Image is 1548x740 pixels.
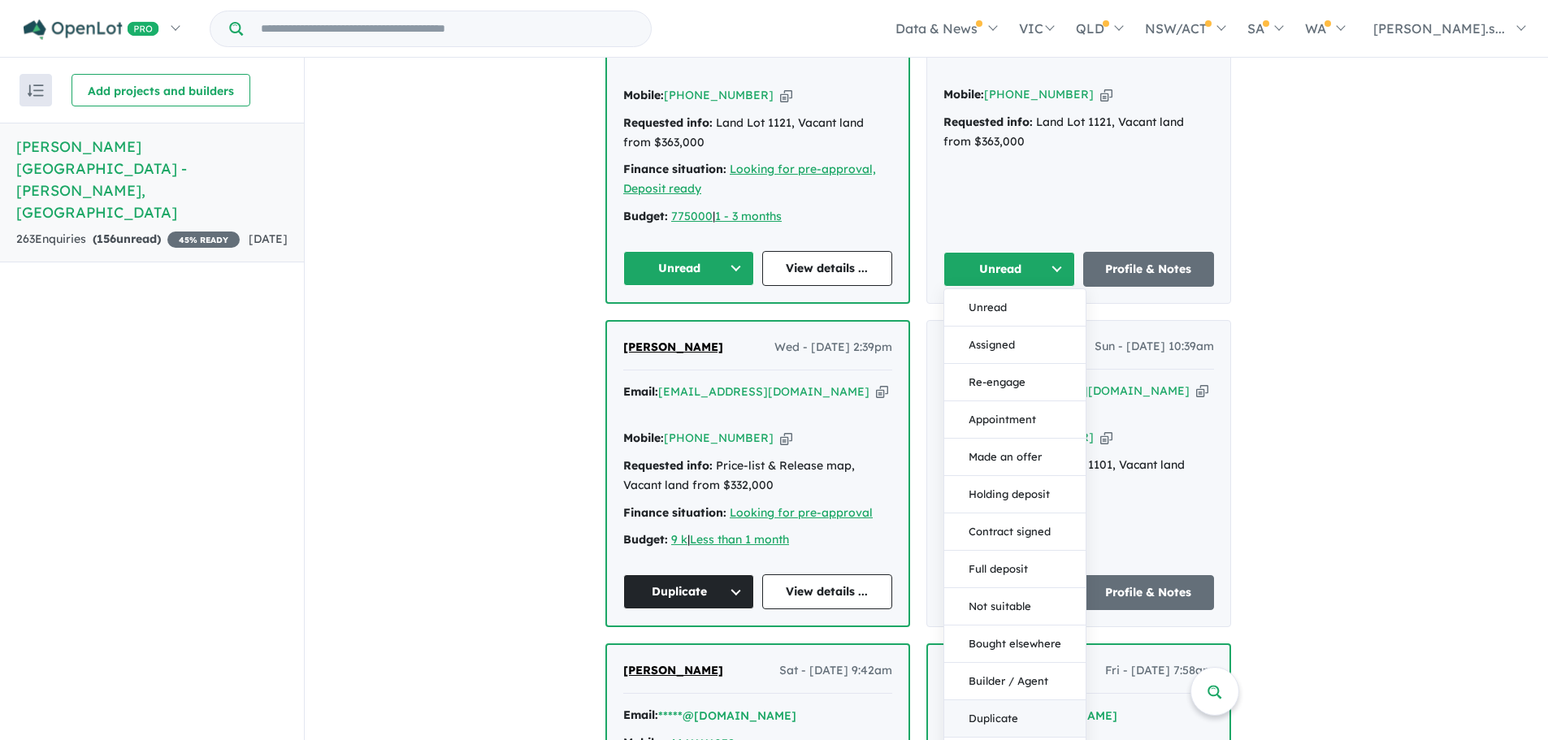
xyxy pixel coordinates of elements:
[944,663,1086,700] button: Builder / Agent
[16,136,288,223] h5: [PERSON_NAME][GEOGRAPHIC_DATA] - [PERSON_NAME] , [GEOGRAPHIC_DATA]
[623,338,723,357] a: [PERSON_NAME]
[664,88,774,102] a: [PHONE_NUMBER]
[774,338,892,357] span: Wed - [DATE] 2:39pm
[623,532,668,547] strong: Budget:
[623,530,892,550] div: |
[623,115,713,130] strong: Requested info:
[623,661,723,681] a: [PERSON_NAME]
[943,113,1214,152] div: Land Lot 1121, Vacant land from $363,000
[658,384,869,399] a: [EMAIL_ADDRESS][DOMAIN_NAME]
[671,209,713,223] a: 775000
[944,588,1086,625] button: Not suitable
[690,532,789,547] a: Less than 1 month
[623,708,658,722] strong: Email:
[623,458,713,473] strong: Requested info:
[715,209,782,223] a: 1 - 3 months
[944,625,1086,663] button: Bought elsewhere
[623,88,664,102] strong: Mobile:
[671,532,687,547] a: 9 k
[1083,575,1215,610] a: Profile & Notes
[623,505,726,520] strong: Finance situation:
[779,661,892,681] span: Sat - [DATE] 9:42am
[876,383,888,400] button: Copy
[623,162,876,196] a: Looking for pre-approval, Deposit ready
[730,505,873,520] a: Looking for pre-approval
[623,340,723,354] span: [PERSON_NAME]
[246,11,648,46] input: Try estate name, suburb, builder or developer
[944,364,1086,401] button: Re-engage
[664,431,774,445] a: [PHONE_NUMBER]
[623,114,892,153] div: Land Lot 1121, Vacant land from $363,000
[944,700,1086,738] button: Duplicate
[943,252,1075,287] button: Unread
[24,19,159,40] img: Openlot PRO Logo White
[623,663,723,677] span: [PERSON_NAME]
[1373,20,1505,37] span: [PERSON_NAME].s...
[1100,86,1112,103] button: Copy
[623,209,668,223] strong: Budget:
[944,327,1086,364] button: Assigned
[1105,661,1213,681] span: Fri - [DATE] 7:58am
[623,162,726,176] strong: Finance situation:
[623,207,892,227] div: |
[944,289,1086,327] button: Unread
[16,230,240,249] div: 263 Enquir ies
[97,232,116,246] span: 156
[944,439,1086,476] button: Made an offer
[1196,383,1208,400] button: Copy
[249,232,288,246] span: [DATE]
[28,84,44,97] img: sort.svg
[623,431,664,445] strong: Mobile:
[944,513,1086,551] button: Contract signed
[1095,337,1214,357] span: Sun - [DATE] 10:39am
[1100,429,1112,446] button: Copy
[780,87,792,104] button: Copy
[944,476,1086,513] button: Holding deposit
[623,574,754,609] button: Duplicate
[72,74,250,106] button: Add projects and builders
[944,401,1086,439] button: Appointment
[93,232,161,246] strong: ( unread)
[943,115,1033,129] strong: Requested info:
[780,430,792,447] button: Copy
[984,87,1094,102] a: [PHONE_NUMBER]
[623,251,754,286] button: Unread
[762,251,893,286] a: View details ...
[623,384,658,399] strong: Email:
[167,232,240,248] span: 45 % READY
[943,87,984,102] strong: Mobile:
[762,574,893,609] a: View details ...
[1083,252,1215,287] a: Profile & Notes
[623,457,892,495] div: Price-list & Release map, Vacant land from $332,000
[944,551,1086,588] button: Full deposit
